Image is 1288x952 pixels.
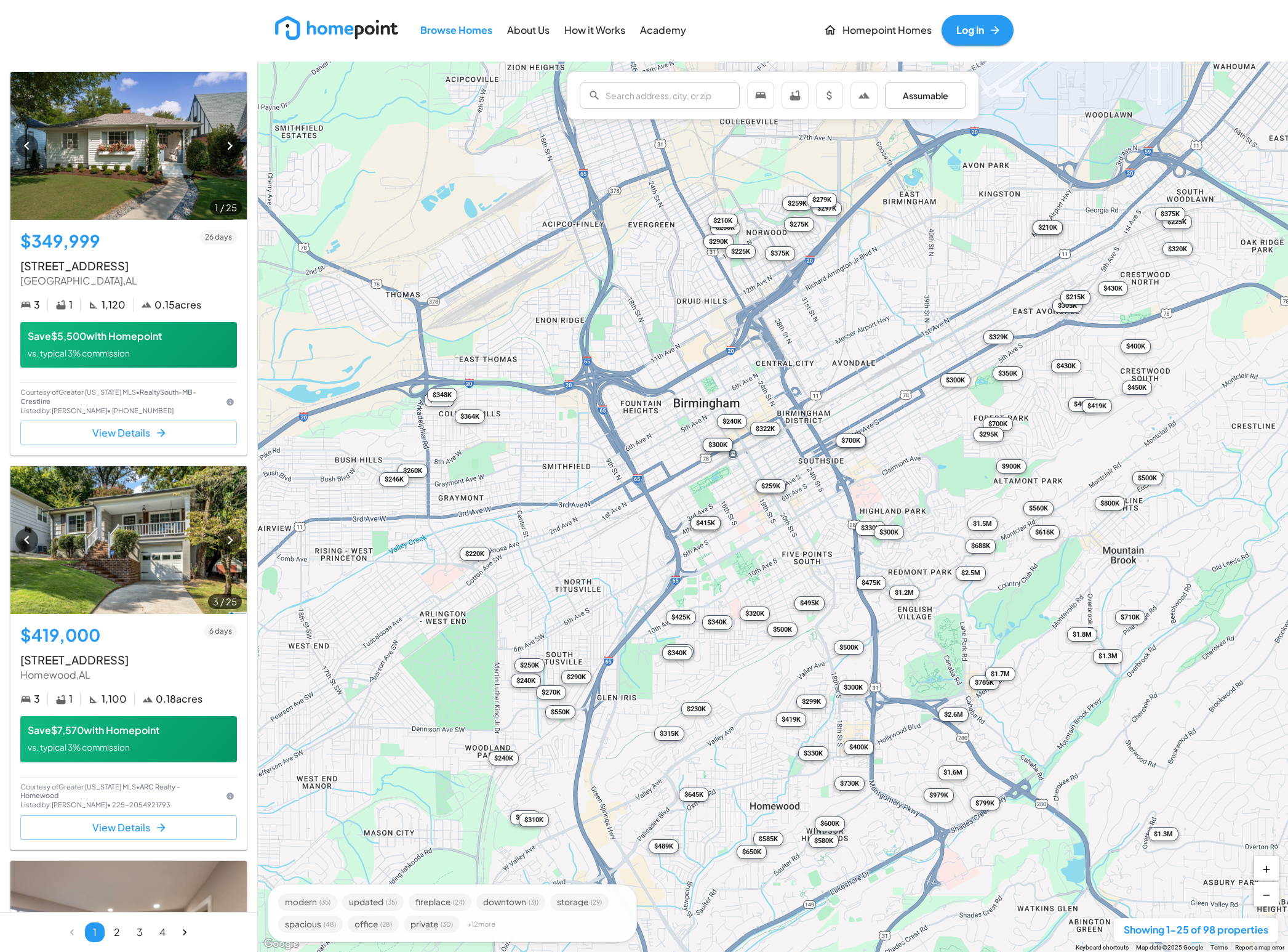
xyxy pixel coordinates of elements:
p: About Us [507,23,550,38]
div: $580K [809,834,839,848]
div: $419K [776,712,806,727]
div: $799K [970,796,1000,810]
div: $2.5M [955,566,985,580]
p: 1 [69,298,73,312]
div: $475K [856,576,886,590]
img: 4224 7th Avenue [10,72,247,220]
div: $670K [836,434,866,448]
p: Save $5,500 with Homepoint [28,329,230,344]
div: $785K [969,676,999,690]
div: $585K [753,832,783,846]
button: Baths: Any+ [782,82,809,109]
button: Keyboard shortcuts [1076,943,1129,952]
div: $300K [702,438,732,452]
div: $340K [702,615,732,629]
div: $329K [983,330,1014,344]
div: $330K [855,521,885,535]
div: $500K [1132,471,1162,485]
span: vs. typical 3% commission [28,348,130,358]
span: Map data ©2025 Google [1136,944,1203,951]
button: page 1 [85,922,105,942]
a: How it Works [559,16,630,44]
span: storage [557,898,588,906]
div: storage(29) [550,894,609,911]
div: $240K [424,393,454,407]
div: $419K [1082,399,1112,413]
a: Open this area in Google Maps (opens a new window) [261,936,302,952]
h5: $419,000 [20,624,100,647]
div: $425K [666,610,696,624]
span: ( 29 ) [591,899,602,905]
div: $250K [710,220,740,235]
div: $240K [511,674,541,688]
a: Log In [942,15,1014,46]
span: ARC Realty - Homewood [20,783,180,799]
div: $1.5M [967,517,997,531]
a: Browse Homes [415,16,497,44]
div: $300K [838,680,868,695]
span: fireplace [415,898,450,906]
p: Listed by: [PERSON_NAME] • [PHONE_NUMBER] [20,406,218,416]
div: $280K [510,810,540,825]
p: [STREET_ADDRESS] [20,651,237,668]
span: modern [285,898,317,906]
div: private(30) [404,916,460,933]
div: $220K [460,547,490,561]
div: $215K [1060,290,1090,304]
div: Assumable [885,82,966,109]
span: Assumable [895,89,956,102]
span: RealtySouth-MB-Crestline [20,388,196,405]
div: $800K [1095,496,1125,510]
button: Go to page 2 [107,922,127,942]
span: ( 35 ) [386,899,397,905]
div: $400K [1121,339,1151,353]
div: $688K [965,539,995,553]
button: Go to page 3 [130,922,150,942]
h5: $349,999 [20,230,100,252]
div: $225K [726,244,756,259]
a: Homepoint Homes [818,15,937,46]
div: $415K [690,516,720,530]
div: $710K [1115,610,1145,624]
a: Academy [635,16,691,44]
span: ( 30 ) [441,921,453,927]
div: $297K [812,201,842,216]
div: $315K [654,727,684,741]
div: updated(35) [342,894,404,911]
div: $700K [983,417,1013,431]
span: 1 / 25 [210,201,242,214]
p: 1,120 [102,298,126,312]
p: [STREET_ADDRESS] [20,257,237,274]
div: $300K [940,373,970,387]
div: $525K [663,644,693,658]
p: 0.15 acres [154,298,201,312]
div: $1.3M [1092,649,1122,663]
p: [GEOGRAPHIC_DATA] , AL [20,274,237,288]
div: $350K [992,366,1022,381]
div: $500K [767,623,798,637]
span: office [354,920,378,929]
div: $979K [923,788,953,802]
p: 3 [34,298,40,312]
div: $230K [681,702,711,716]
div: $290K [703,235,734,249]
span: ( 35 ) [319,899,330,905]
div: $364K [455,409,485,424]
div: office(28) [348,916,399,933]
button: Lot: Any [850,82,878,109]
div: $279K [807,193,837,207]
div: fireplace(24) [409,894,471,911]
div: $240K [488,751,518,765]
div: $210K [708,214,738,228]
span: private [410,920,438,929]
div: $322K [750,422,780,436]
div: $400K [844,740,874,754]
div: $2.6M [938,708,969,722]
div: $295K [974,427,1004,442]
button: IDX information is provided exclusively for consumers' personal, non-commercial use and may not b... [223,789,237,803]
button: Beds: Any+ [747,82,774,109]
div: $300K [874,525,904,539]
p: Academy [640,23,686,38]
div: $210K [1032,220,1062,235]
span: spacious [285,920,321,929]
